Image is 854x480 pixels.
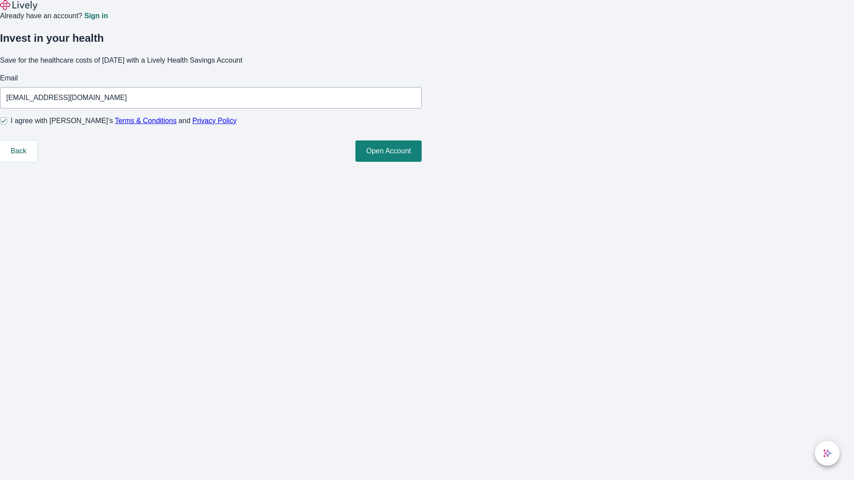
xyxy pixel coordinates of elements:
button: Open Account [355,140,422,162]
a: Sign in [84,12,108,20]
svg: Lively AI Assistant [823,449,832,458]
button: chat [815,441,840,466]
span: I agree with [PERSON_NAME]’s and [11,116,237,126]
a: Privacy Policy [193,117,237,124]
a: Terms & Conditions [115,117,177,124]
